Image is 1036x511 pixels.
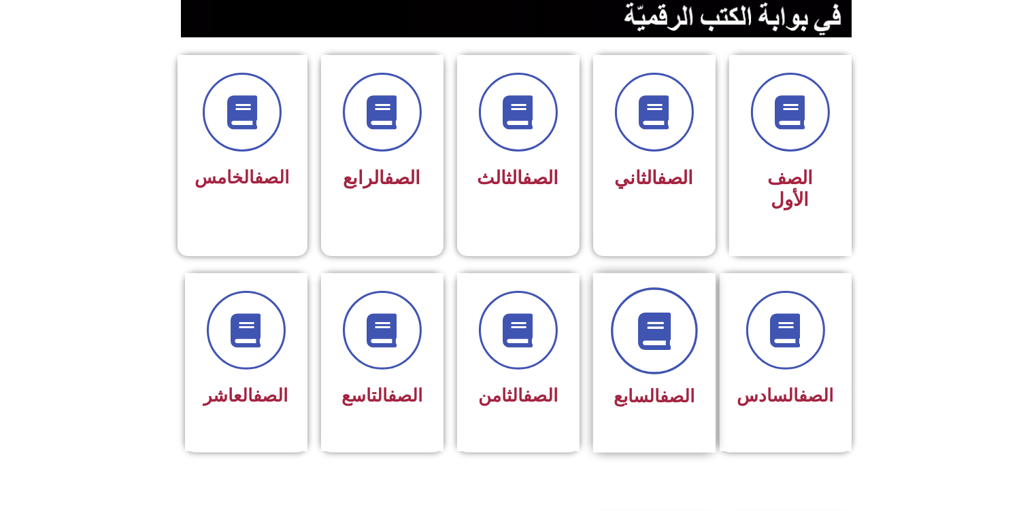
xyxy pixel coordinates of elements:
span: الصف الأول [767,167,813,211]
a: الصف [254,385,288,406]
a: الصف [523,167,559,189]
a: الصف [388,385,422,406]
span: العاشر [204,385,288,406]
a: الصف [385,167,421,189]
span: الثاني [615,167,694,189]
a: الصف [658,167,694,189]
span: السابع [614,386,695,406]
span: الخامس [195,167,290,188]
a: الصف [523,385,558,406]
a: الصف [660,386,695,406]
span: التاسع [341,385,422,406]
span: الرابع [344,167,421,189]
span: الثالث [478,167,559,189]
a: الصف [799,385,834,406]
span: السادس [737,385,834,406]
span: الثامن [478,385,558,406]
a: الصف [255,167,290,188]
